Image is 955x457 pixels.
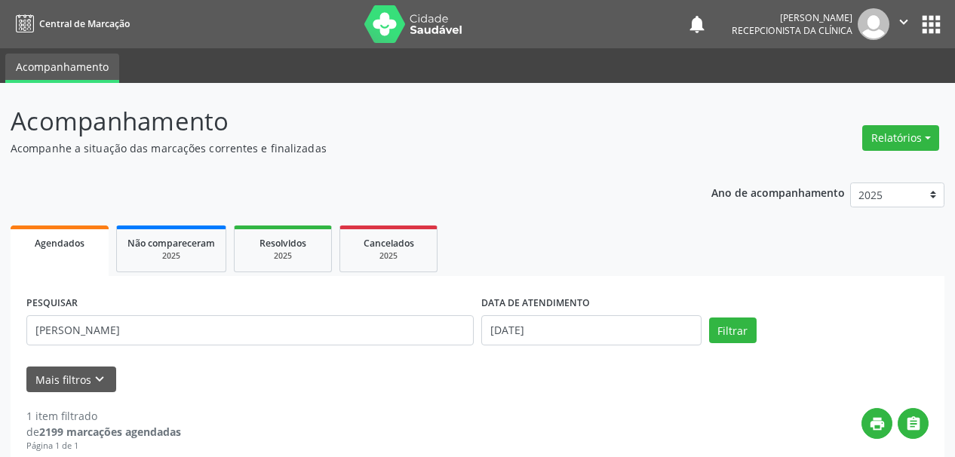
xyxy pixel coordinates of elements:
[11,103,665,140] p: Acompanhamento
[26,367,116,393] button: Mais filtroskeyboard_arrow_down
[711,182,845,201] p: Ano de acompanhamento
[898,408,929,439] button: 
[709,317,757,343] button: Filtrar
[889,8,918,40] button: 
[35,237,84,250] span: Agendados
[861,408,892,439] button: print
[39,17,130,30] span: Central de Marcação
[918,11,944,38] button: apps
[905,416,922,432] i: 
[91,371,108,388] i: keyboard_arrow_down
[26,292,78,315] label: PESQUISAR
[259,237,306,250] span: Resolvidos
[5,54,119,83] a: Acompanhamento
[26,440,181,452] div: Página 1 de 1
[11,11,130,36] a: Central de Marcação
[245,250,321,262] div: 2025
[26,408,181,424] div: 1 item filtrado
[895,14,912,30] i: 
[364,237,414,250] span: Cancelados
[127,237,215,250] span: Não compareceram
[858,8,889,40] img: img
[26,424,181,440] div: de
[686,14,708,35] button: notifications
[732,11,852,24] div: [PERSON_NAME]
[39,425,181,439] strong: 2199 marcações agendadas
[869,416,886,432] i: print
[127,250,215,262] div: 2025
[732,24,852,37] span: Recepcionista da clínica
[481,315,702,345] input: Selecione um intervalo
[351,250,426,262] div: 2025
[11,140,665,156] p: Acompanhe a situação das marcações correntes e finalizadas
[481,292,590,315] label: DATA DE ATENDIMENTO
[862,125,939,151] button: Relatórios
[26,315,474,345] input: Nome, CNS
